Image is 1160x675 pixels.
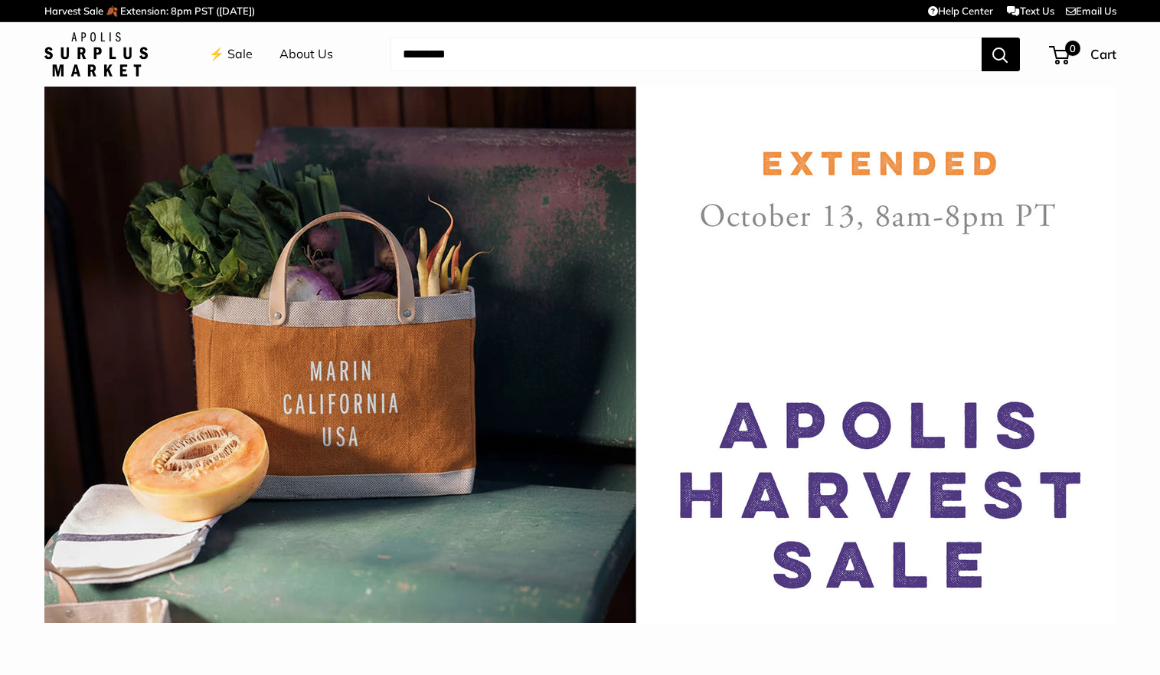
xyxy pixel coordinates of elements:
a: Help Center [928,5,993,17]
input: Search... [390,38,982,71]
button: Search [982,38,1020,71]
span: Cart [1090,46,1116,62]
a: About Us [279,43,333,66]
a: 0 Cart [1051,42,1116,67]
span: 0 [1064,41,1080,56]
img: Apolis: Surplus Market [44,32,148,77]
a: Email Us [1066,5,1116,17]
a: Text Us [1007,5,1054,17]
a: ⚡️ Sale [209,43,253,66]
